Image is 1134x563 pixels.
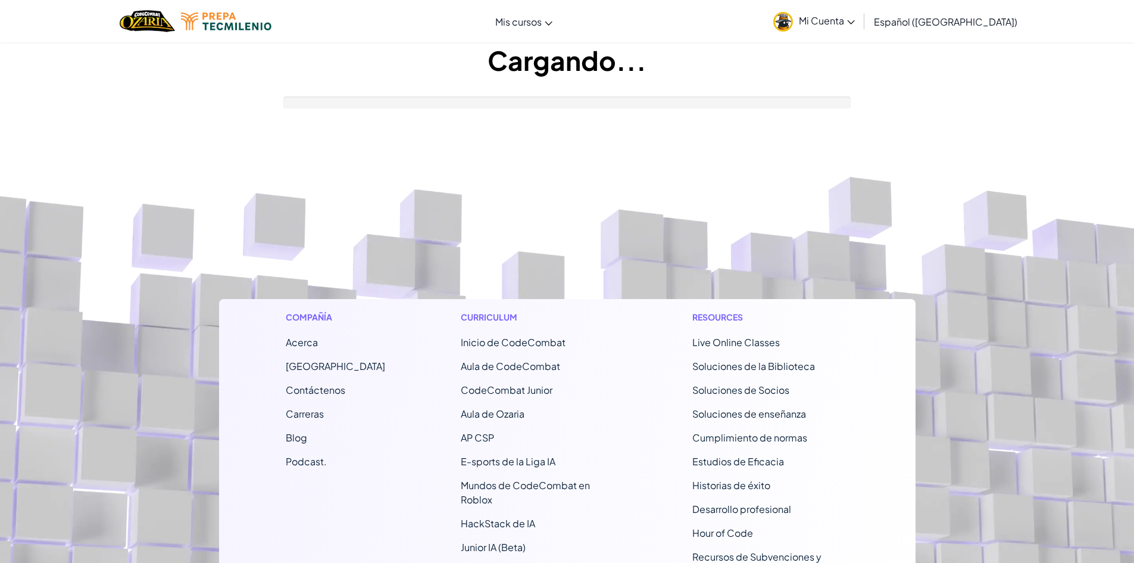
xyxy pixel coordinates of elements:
a: Aula de CodeCombat [461,360,560,372]
span: Español ([GEOGRAPHIC_DATA]) [874,15,1017,28]
img: Home [120,9,175,33]
a: Live Online Classes [692,336,780,349]
a: Ozaria by CodeCombat logo [120,9,175,33]
a: Mundos de CodeCombat en Roblox [461,479,590,506]
a: Hour of Code [692,527,753,539]
span: Mi Cuenta [799,14,855,27]
a: Soluciones de Socios [692,384,789,396]
a: Desarrollo profesional [692,503,791,515]
img: Tecmilenio logo [181,13,271,30]
span: Inicio de CodeCombat [461,336,566,349]
h1: Compañía [286,311,385,324]
a: Aula de Ozaria [461,408,524,420]
span: Contáctenos [286,384,345,396]
a: Historias de éxito [692,479,770,492]
a: CodeCombat Junior [461,384,552,396]
h1: Curriculum [461,311,617,324]
a: Mis cursos [489,5,558,38]
a: Soluciones de enseñanza [692,408,806,420]
a: Estudios de Eficacia [692,455,784,468]
h1: Resources [692,311,849,324]
a: Blog [286,431,307,444]
a: E-sports de la Liga IA [461,455,555,468]
a: Soluciones de la Biblioteca [692,360,815,372]
a: Carreras [286,408,324,420]
a: Podcast. [286,455,327,468]
a: Junior IA (Beta) [461,541,526,553]
a: Cumplimiento de normas [692,431,807,444]
a: [GEOGRAPHIC_DATA] [286,360,385,372]
a: Acerca [286,336,318,349]
a: Mi Cuenta [767,2,861,40]
a: AP CSP [461,431,494,444]
span: Mis cursos [495,15,542,28]
img: avatar [773,12,793,32]
a: HackStack de IA [461,517,535,530]
a: Español ([GEOGRAPHIC_DATA]) [868,5,1023,38]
